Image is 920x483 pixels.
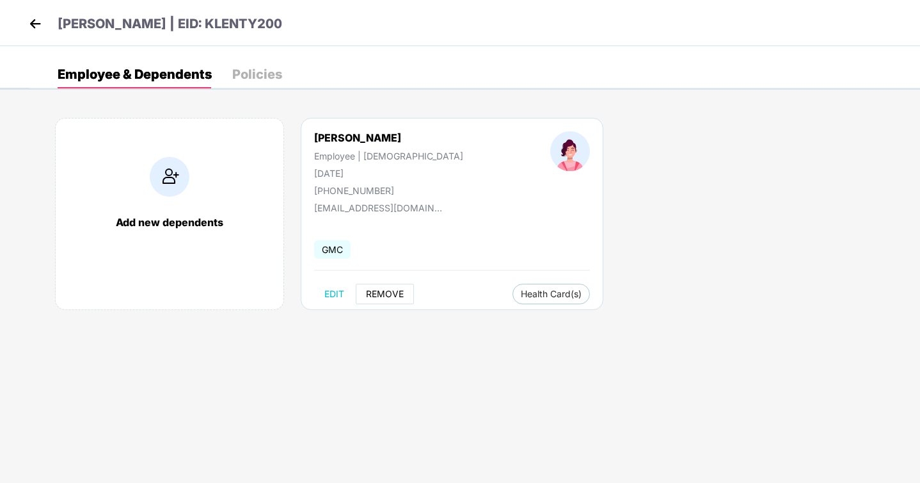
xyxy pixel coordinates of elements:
[521,291,582,297] span: Health Card(s)
[366,289,404,299] span: REMOVE
[314,185,463,196] div: [PHONE_NUMBER]
[550,131,590,171] img: profileImage
[314,151,463,161] div: Employee | [DEMOGRAPHIC_DATA]
[314,240,351,259] span: GMC
[314,284,354,304] button: EDIT
[314,202,442,213] div: [EMAIL_ADDRESS][DOMAIN_NAME]
[68,216,271,229] div: Add new dependents
[150,157,189,197] img: addIcon
[58,14,282,34] p: [PERSON_NAME] | EID: KLENTY200
[356,284,414,304] button: REMOVE
[314,168,463,179] div: [DATE]
[512,284,590,304] button: Health Card(s)
[314,131,463,144] div: [PERSON_NAME]
[232,68,282,81] div: Policies
[26,14,45,33] img: back
[324,289,344,299] span: EDIT
[58,68,212,81] div: Employee & Dependents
